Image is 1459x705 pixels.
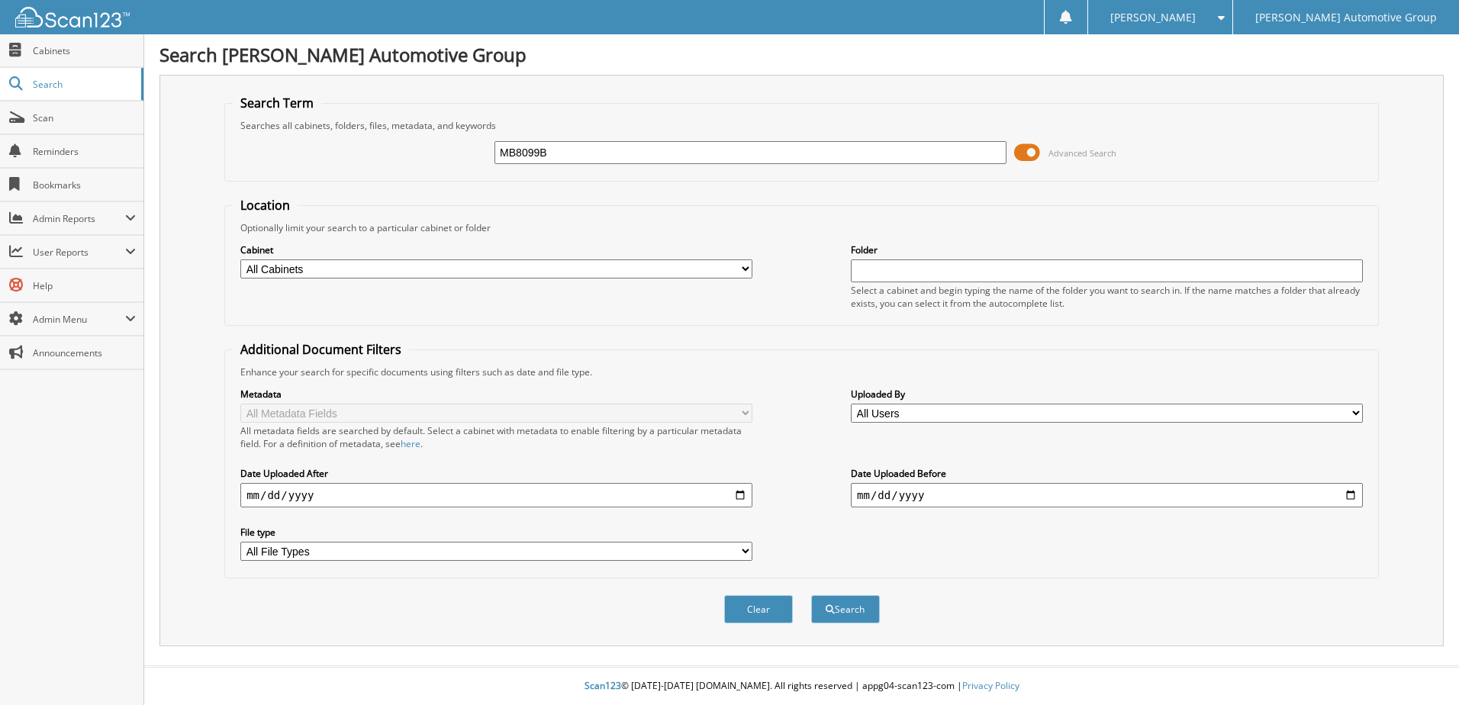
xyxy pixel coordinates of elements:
input: start [240,483,752,507]
span: Search [33,78,134,91]
span: Admin Menu [33,313,125,326]
label: Date Uploaded After [240,467,752,480]
span: Reminders [33,145,136,158]
label: Cabinet [240,243,752,256]
legend: Location [233,197,298,214]
a: here [401,437,420,450]
span: Help [33,279,136,292]
label: Uploaded By [851,388,1363,401]
div: All metadata fields are searched by default. Select a cabinet with metadata to enable filtering b... [240,424,752,450]
a: Privacy Policy [962,679,1019,692]
button: Search [811,595,880,623]
span: Announcements [33,346,136,359]
div: © [DATE]-[DATE] [DOMAIN_NAME]. All rights reserved | appg04-scan123-com | [144,668,1459,705]
label: Metadata [240,388,752,401]
div: Optionally limit your search to a particular cabinet or folder [233,221,1370,234]
label: Folder [851,243,1363,256]
div: Enhance your search for specific documents using filters such as date and file type. [233,365,1370,378]
span: Advanced Search [1048,147,1116,159]
span: Scan123 [585,679,621,692]
label: Date Uploaded Before [851,467,1363,480]
img: scan123-logo-white.svg [15,7,130,27]
div: Searches all cabinets, folders, files, metadata, and keywords [233,119,1370,132]
span: Scan [33,111,136,124]
div: Select a cabinet and begin typing the name of the folder you want to search in. If the name match... [851,284,1363,310]
legend: Search Term [233,95,321,111]
span: Cabinets [33,44,136,57]
span: Admin Reports [33,212,125,225]
label: File type [240,526,752,539]
h1: Search [PERSON_NAME] Automotive Group [159,42,1444,67]
span: User Reports [33,246,125,259]
button: Clear [724,595,793,623]
span: [PERSON_NAME] [1110,13,1196,22]
span: [PERSON_NAME] Automotive Group [1255,13,1437,22]
input: end [851,483,1363,507]
span: Bookmarks [33,179,136,192]
legend: Additional Document Filters [233,341,409,358]
iframe: Chat Widget [1383,632,1459,705]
